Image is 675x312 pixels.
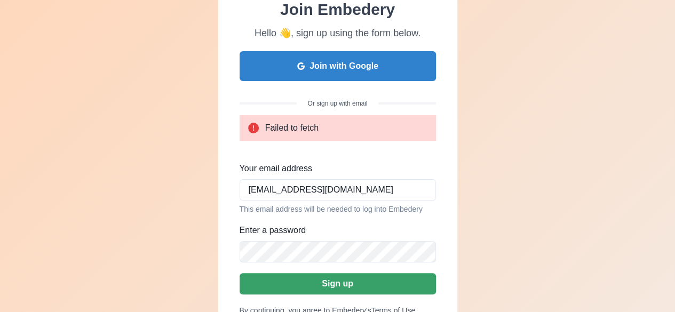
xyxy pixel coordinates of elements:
[240,205,436,213] div: This email address will be needed to log into Embedery
[240,162,430,175] label: Your email address
[297,99,378,108] span: Or sign up with email
[240,224,430,237] label: Enter a password
[240,51,436,81] button: Join with Google
[240,115,436,141] div: Failed to fetch
[240,273,436,294] button: Sign up
[255,26,420,41] p: Hello 👋, sign up using the form below.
